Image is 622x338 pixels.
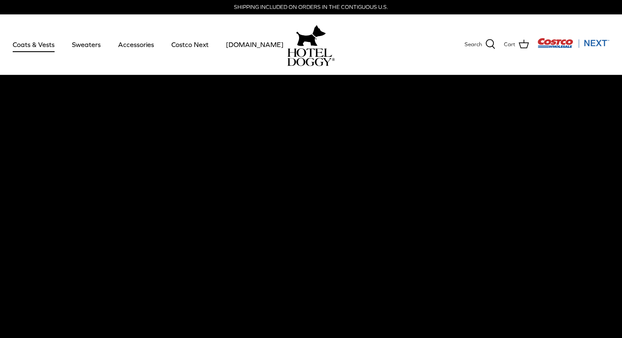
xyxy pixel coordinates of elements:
[287,48,335,66] img: hoteldoggycom
[504,40,515,49] span: Cart
[537,43,609,50] a: Visit Costco Next
[504,39,529,50] a: Cart
[164,30,216,59] a: Costco Next
[465,39,495,50] a: Search
[465,40,482,49] span: Search
[287,23,335,66] a: hoteldoggy.com hoteldoggycom
[64,30,108,59] a: Sweaters
[537,38,609,48] img: Costco Next
[218,30,291,59] a: [DOMAIN_NAME]
[296,23,326,48] img: hoteldoggy.com
[110,30,162,59] a: Accessories
[5,30,62,59] a: Coats & Vests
